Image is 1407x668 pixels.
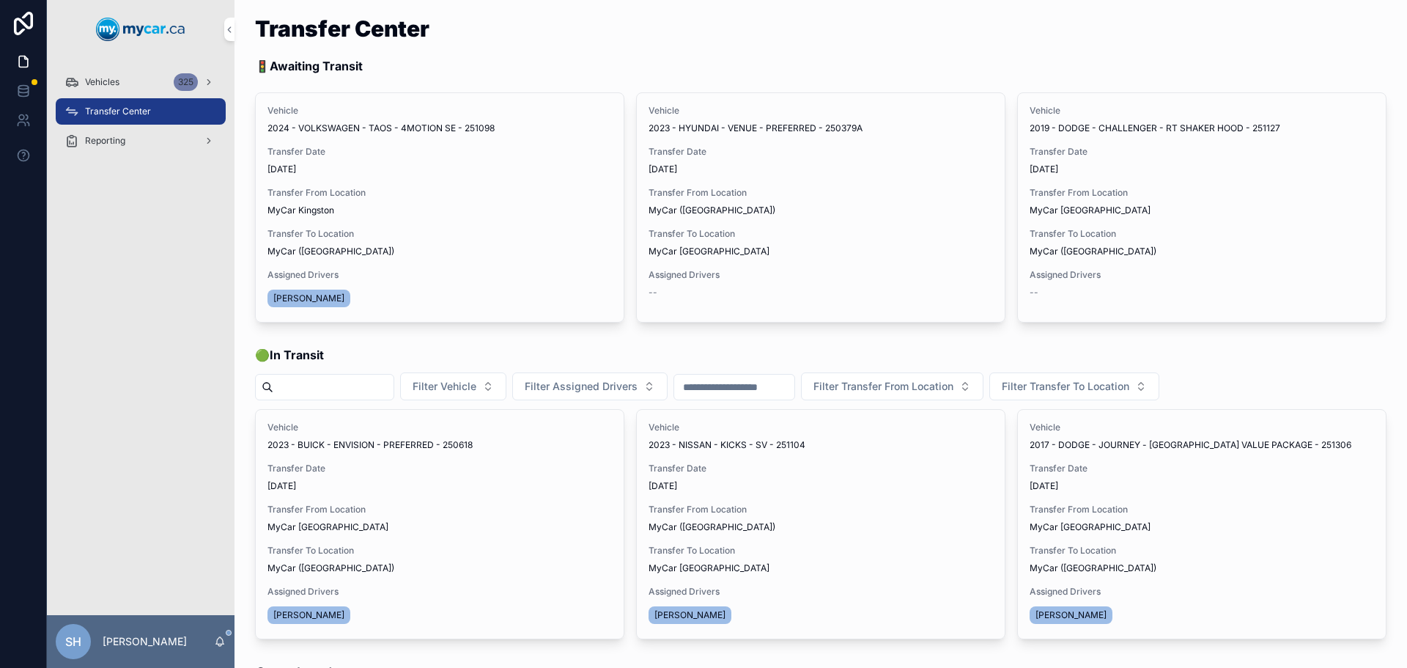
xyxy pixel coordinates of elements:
[267,463,612,474] span: Transfer Date
[649,545,993,557] span: Transfer To Location
[649,205,775,216] span: MyCar ([GEOGRAPHIC_DATA])
[1030,246,1156,257] span: MyCar ([GEOGRAPHIC_DATA])
[267,480,612,492] span: [DATE]
[1002,379,1129,394] span: Filter Transfer To Location
[1030,187,1374,199] span: Transfer From Location
[1030,164,1374,175] span: [DATE]
[267,205,334,216] span: MyCar Kingston
[1030,122,1280,134] span: 2019 - DODGE - CHALLENGER - RT SHAKER HOOD - 251127
[1017,409,1386,639] a: Vehicle2017 - DODGE - JOURNEY - [GEOGRAPHIC_DATA] VALUE PACKAGE - 251306Transfer Date[DATE]Transf...
[267,562,394,574] span: MyCar ([GEOGRAPHIC_DATA])
[1030,480,1374,492] span: [DATE]
[649,228,993,240] span: Transfer To Location
[267,228,612,240] span: Transfer To Location
[267,545,612,557] span: Transfer To Location
[649,164,993,175] span: [DATE]
[1030,562,1156,574] span: MyCar ([GEOGRAPHIC_DATA])
[96,18,185,41] img: App logo
[255,409,624,639] a: Vehicle2023 - BUICK - ENVISION - PREFERRED - 250618Transfer Date[DATE]Transfer From LocationMyCar...
[267,439,473,451] span: 2023 - BUICK - ENVISION - PREFERRED - 250618
[400,372,506,400] button: Select Button
[649,463,993,474] span: Transfer Date
[649,480,993,492] span: [DATE]
[47,59,234,173] div: scrollable content
[1030,504,1374,515] span: Transfer From Location
[413,379,476,394] span: Filter Vehicle
[267,105,612,117] span: Vehicle
[649,562,769,574] span: MyCar [GEOGRAPHIC_DATA]
[270,59,363,73] strong: Awaiting Transit
[1035,609,1107,621] span: [PERSON_NAME]
[649,246,769,257] span: MyCar [GEOGRAPHIC_DATA]
[649,504,993,515] span: Transfer From Location
[174,73,198,91] div: 325
[654,609,725,621] span: [PERSON_NAME]
[267,504,612,515] span: Transfer From Location
[1030,586,1374,598] span: Assigned Drivers
[1030,205,1151,216] span: MyCar [GEOGRAPHIC_DATA]
[649,269,993,281] span: Assigned Drivers
[255,18,429,40] h1: Transfer Center
[273,293,344,304] span: [PERSON_NAME]
[649,422,993,433] span: Vehicle
[267,246,394,257] span: MyCar ([GEOGRAPHIC_DATA])
[649,187,993,199] span: Transfer From Location
[1030,439,1351,451] span: 2017 - DODGE - JOURNEY - [GEOGRAPHIC_DATA] VALUE PACKAGE - 251306
[267,586,612,598] span: Assigned Drivers
[636,92,1005,323] a: Vehicle2023 - HYUNDAI - VENUE - PREFERRED - 250379ATransfer Date[DATE]Transfer From LocationMyCar...
[1030,105,1374,117] span: Vehicle
[649,105,993,117] span: Vehicle
[1030,269,1374,281] span: Assigned Drivers
[267,187,612,199] span: Transfer From Location
[273,609,344,621] span: [PERSON_NAME]
[56,98,226,125] a: Transfer Center
[1030,521,1151,533] span: MyCar [GEOGRAPHIC_DATA]
[649,586,993,598] span: Assigned Drivers
[255,92,624,323] a: Vehicle2024 - VOLKSWAGEN - TAOS - 4MOTION SE - 251098Transfer Date[DATE]Transfer From LocationMyC...
[267,146,612,158] span: Transfer Date
[56,128,226,154] a: Reporting
[649,122,863,134] span: 2023 - HYUNDAI - VENUE - PREFERRED - 250379A
[1017,92,1386,323] a: Vehicle2019 - DODGE - CHALLENGER - RT SHAKER HOOD - 251127Transfer Date[DATE]Transfer From Locati...
[1030,146,1374,158] span: Transfer Date
[267,164,612,175] span: [DATE]
[85,135,125,147] span: Reporting
[636,409,1005,639] a: Vehicle2023 - NISSAN - KICKS - SV - 251104Transfer Date[DATE]Transfer From LocationMyCar ([GEOGRA...
[270,348,324,362] strong: In Transit
[1030,287,1038,298] span: --
[801,372,983,400] button: Select Button
[1030,228,1374,240] span: Transfer To Location
[1030,545,1374,557] span: Transfer To Location
[267,422,612,433] span: Vehicle
[649,287,657,298] span: --
[103,634,187,649] p: [PERSON_NAME]
[56,69,226,95] a: Vehicles325
[267,122,495,134] span: 2024 - VOLKSWAGEN - TAOS - 4MOTION SE - 251098
[255,57,429,75] p: 🚦
[512,372,668,400] button: Select Button
[1030,463,1374,474] span: Transfer Date
[85,106,151,117] span: Transfer Center
[267,521,388,533] span: MyCar [GEOGRAPHIC_DATA]
[813,379,953,394] span: Filter Transfer From Location
[649,439,805,451] span: 2023 - NISSAN - KICKS - SV - 251104
[65,633,81,650] span: SH
[1030,422,1374,433] span: Vehicle
[649,146,993,158] span: Transfer Date
[267,269,612,281] span: Assigned Drivers
[255,346,324,364] span: 🟢
[85,76,119,88] span: Vehicles
[525,379,638,394] span: Filter Assigned Drivers
[989,372,1159,400] button: Select Button
[649,521,775,533] span: MyCar ([GEOGRAPHIC_DATA])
